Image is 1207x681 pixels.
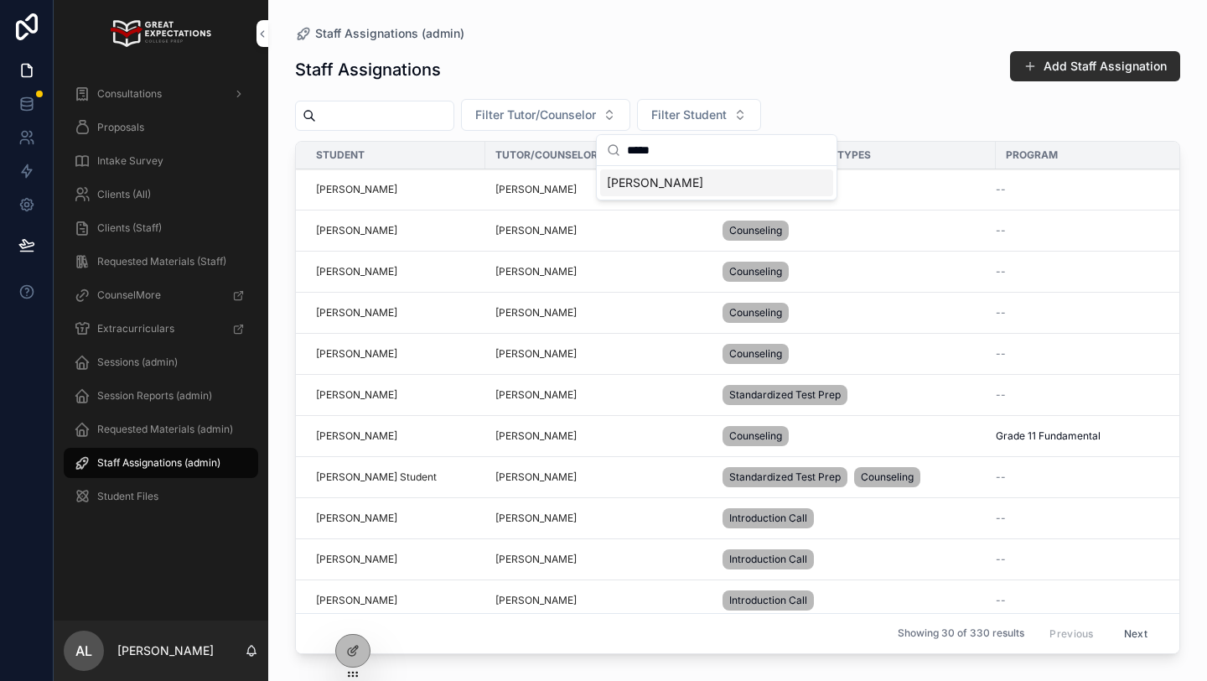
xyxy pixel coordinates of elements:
[316,594,397,607] a: [PERSON_NAME]
[723,464,986,491] a: Standardized Test PrepCounseling
[97,456,220,470] span: Staff Assignations (admin)
[495,347,702,361] a: [PERSON_NAME]
[729,553,807,566] span: Introduction Call
[723,258,986,285] a: Counseling
[495,594,577,607] a: [PERSON_NAME]
[1006,148,1058,162] span: Program
[996,429,1184,443] a: Grade 11 Fundamental
[495,183,577,196] a: [PERSON_NAME]
[97,221,162,235] span: Clients (Staff)
[316,512,397,525] a: [PERSON_NAME]
[996,183,1184,196] a: --
[295,58,441,81] h1: Staff Assignations
[316,553,475,566] a: [PERSON_NAME]
[316,265,397,278] span: [PERSON_NAME]
[495,388,577,402] a: [PERSON_NAME]
[996,265,1006,278] span: --
[75,641,92,661] span: AL
[54,67,268,533] div: scrollable content
[316,224,397,237] a: [PERSON_NAME]
[996,265,1184,278] a: --
[117,642,214,659] p: [PERSON_NAME]
[495,470,577,484] a: [PERSON_NAME]
[316,265,475,278] a: [PERSON_NAME]
[316,224,475,237] a: [PERSON_NAME]
[316,470,475,484] a: [PERSON_NAME] Student
[723,546,986,573] a: Introduction Call
[597,166,837,200] div: Suggestions
[97,87,162,101] span: Consultations
[64,414,258,444] a: Requested Materials (admin)
[495,553,577,566] span: [PERSON_NAME]
[316,429,475,443] a: [PERSON_NAME]
[729,470,841,484] span: Standardized Test Prep
[97,289,161,302] span: CounselMore
[996,347,1006,361] span: --
[316,183,397,196] a: [PERSON_NAME]
[495,512,702,525] a: [PERSON_NAME]
[316,183,475,196] a: [PERSON_NAME]
[495,265,577,278] a: [PERSON_NAME]
[97,423,233,436] span: Requested Materials (admin)
[316,306,475,320] a: [PERSON_NAME]
[607,174,703,191] span: [PERSON_NAME]
[64,347,258,377] a: Sessions (admin)
[316,594,475,607] a: [PERSON_NAME]
[1010,51,1180,81] button: Add Staff Assignation
[495,429,702,443] a: [PERSON_NAME]
[495,224,702,237] a: [PERSON_NAME]
[495,388,702,402] a: [PERSON_NAME]
[898,627,1024,641] span: Showing 30 of 330 results
[64,314,258,344] a: Extracurriculars
[495,429,577,443] a: [PERSON_NAME]
[495,553,702,566] a: [PERSON_NAME]
[316,470,437,484] span: [PERSON_NAME] Student
[97,322,174,335] span: Extracurriculars
[316,388,475,402] a: [PERSON_NAME]
[723,340,986,367] a: Counseling
[723,423,986,450] a: Counseling
[97,389,212,403] span: Session Reports (admin)
[495,470,702,484] a: [PERSON_NAME]
[996,224,1184,237] a: --
[495,347,577,361] a: [PERSON_NAME]
[316,429,397,443] span: [PERSON_NAME]
[996,470,1184,484] a: --
[495,224,577,237] a: [PERSON_NAME]
[495,594,702,607] a: [PERSON_NAME]
[475,107,596,123] span: Filter Tutor/Counselor
[723,299,986,326] a: Counseling
[723,505,986,532] a: Introduction Call
[64,381,258,411] a: Session Reports (admin)
[495,265,702,278] a: [PERSON_NAME]
[861,470,914,484] span: Counseling
[729,512,807,525] span: Introduction Call
[316,388,397,402] span: [PERSON_NAME]
[316,553,397,566] a: [PERSON_NAME]
[723,217,986,244] a: Counseling
[723,587,986,614] a: Introduction Call
[996,183,1006,196] span: --
[316,347,397,361] a: [PERSON_NAME]
[1112,621,1159,647] button: Next
[64,448,258,478] a: Staff Assignations (admin)
[461,99,630,131] button: Select Button
[97,255,226,268] span: Requested Materials (Staff)
[729,306,782,320] span: Counseling
[637,99,761,131] button: Select Button
[495,306,577,320] span: [PERSON_NAME]
[97,121,144,134] span: Proposals
[729,347,782,361] span: Counseling
[996,553,1006,566] span: --
[97,188,151,201] span: Clients (All)
[316,306,397,320] a: [PERSON_NAME]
